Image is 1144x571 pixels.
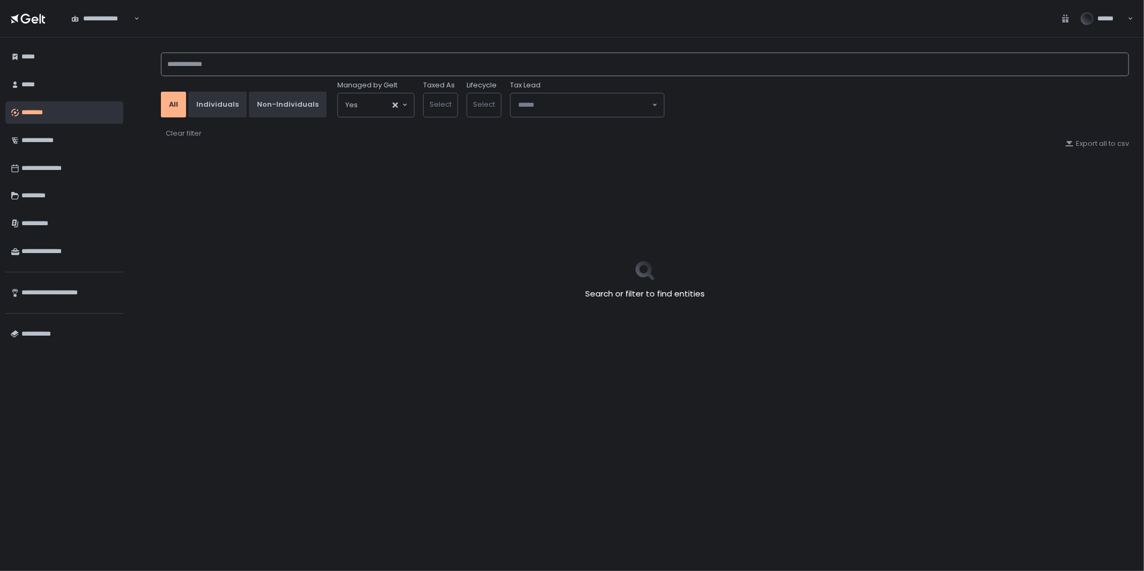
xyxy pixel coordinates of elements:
div: Clear filter [166,129,202,138]
button: Clear filter [165,128,202,139]
input: Search for option [518,100,651,110]
label: Taxed As [423,80,455,90]
span: Managed by Gelt [337,80,397,90]
span: Select [473,99,495,109]
input: Search for option [358,100,392,110]
div: Individuals [196,100,239,109]
div: All [169,100,178,109]
button: Individuals [188,92,247,117]
div: Search for option [511,93,664,117]
button: All [161,92,186,117]
span: Yes [345,100,358,110]
h2: Search or filter to find entities [585,288,705,300]
span: Tax Lead [510,80,541,90]
div: Search for option [64,7,139,29]
button: Export all to csv [1065,139,1129,149]
div: Search for option [338,93,414,117]
button: Clear Selected [393,102,398,108]
span: Select [430,99,452,109]
label: Lifecycle [467,80,497,90]
div: Non-Individuals [257,100,319,109]
button: Non-Individuals [249,92,327,117]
